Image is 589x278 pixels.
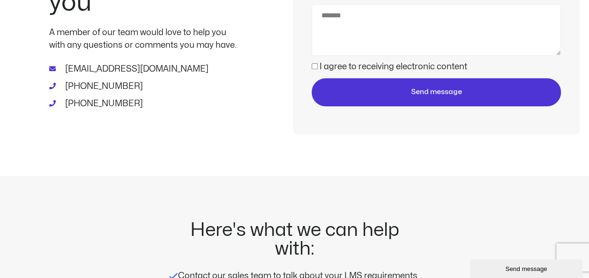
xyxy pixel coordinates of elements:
[411,87,462,98] span: Send message
[63,97,143,110] span: [PHONE_NUMBER]
[169,221,421,258] h2: Here's what we can help with:
[49,26,237,51] p: A member of our team would love to help you with any questions or comments you may have.
[63,63,209,75] span: [EMAIL_ADDRESS][DOMAIN_NAME]
[63,80,143,93] span: [PHONE_NUMBER]
[312,78,561,106] button: Send message
[320,63,467,71] label: I agree to receiving electronic content
[470,257,584,278] iframe: chat widget
[49,63,237,75] a: [EMAIL_ADDRESS][DOMAIN_NAME]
